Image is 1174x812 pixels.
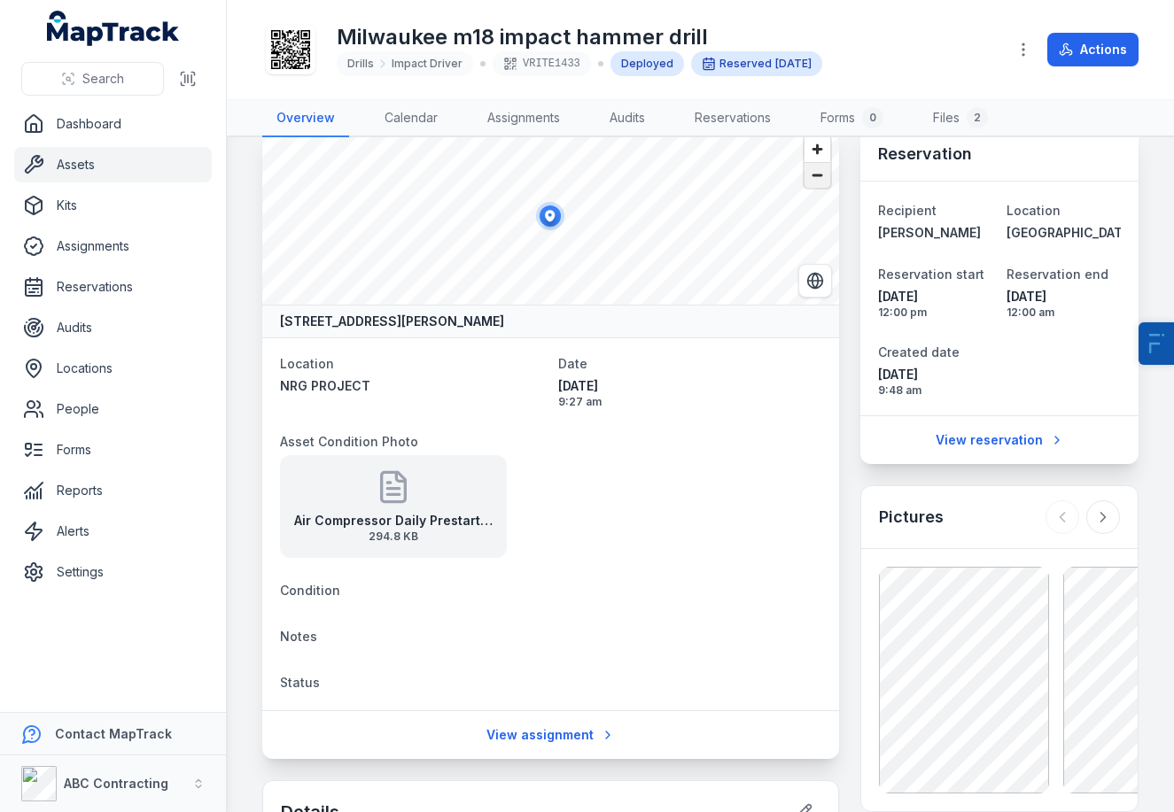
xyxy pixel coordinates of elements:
button: Actions [1047,33,1139,66]
span: 9:48 am [878,383,992,398]
a: View assignment [475,718,626,752]
div: VRITE1433 [493,51,591,76]
span: Search [82,70,124,88]
span: 12:00 pm [878,305,992,320]
a: Reservations [680,100,785,137]
a: Alerts [14,514,212,549]
span: Asset Condition Photo [280,434,418,449]
a: Assignments [14,228,212,264]
button: Zoom out [805,162,830,188]
span: Created date [878,344,960,360]
strong: Contact MapTrack [55,726,172,741]
a: MapTrack [47,11,180,46]
span: Recipient [878,203,937,218]
a: Audits [14,310,212,345]
a: Dashboard [14,106,212,142]
a: Reservations [14,269,212,305]
span: [DATE] [878,366,992,383]
span: [GEOGRAPHIC_DATA] [1007,225,1134,240]
a: [PERSON_NAME] [878,224,992,242]
time: 27/08/2025, 9:27:46 am [558,377,822,409]
time: 05/05/2025, 12:00:00 pm [775,57,812,71]
a: NRG PROJECT [280,377,544,395]
strong: ABC Contracting [64,776,168,791]
strong: [STREET_ADDRESS][PERSON_NAME] [280,313,504,330]
a: Assignments [473,100,574,137]
a: [GEOGRAPHIC_DATA] [1007,224,1121,242]
div: 0 [862,107,883,128]
button: Search [21,62,164,96]
h3: Pictures [879,505,944,530]
span: Condition [280,583,340,598]
strong: Air Compressor Daily Prestart Checklist V1 (2) (1) [294,512,493,530]
canvas: Map [262,128,839,305]
button: Switch to Satellite View [798,264,832,298]
span: 12:00 am [1007,305,1121,320]
span: Date [558,356,587,371]
span: Location [1007,203,1061,218]
a: Files2 [919,100,1002,137]
div: Reserved [691,51,822,76]
h3: Reservation [878,142,972,166]
h1: Milwaukee m18 impact hammer drill [337,23,822,51]
time: 05/05/2025, 12:00:00 pm [878,288,992,320]
a: Overview [262,100,349,137]
div: Deployed [610,51,684,76]
a: Forms [14,432,212,468]
span: Impact Driver [392,57,463,71]
span: [DATE] [558,377,822,395]
span: [DATE] [1007,288,1121,305]
a: Kits [14,188,212,223]
a: Settings [14,554,212,590]
a: View reservation [924,423,1076,457]
time: 12/05/2025, 12:00:00 am [1007,288,1121,320]
a: Locations [14,351,212,386]
span: Reservation end [1007,267,1108,282]
span: Location [280,356,334,371]
a: Forms0 [806,100,898,137]
button: Zoom in [805,136,830,162]
span: Reservation start [878,267,984,282]
a: Assets [14,147,212,182]
div: 2 [967,107,988,128]
span: 9:27 am [558,395,822,409]
a: Calendar [370,100,452,137]
span: [DATE] [878,288,992,305]
span: NRG PROJECT [280,378,370,393]
span: Notes [280,629,317,644]
a: Audits [595,100,659,137]
span: 294.8 KB [294,530,493,544]
a: People [14,391,212,427]
span: [DATE] [775,57,812,70]
span: Status [280,675,320,690]
span: Drills [347,57,374,71]
time: 05/05/2025, 9:48:37 am [878,366,992,398]
a: Reports [14,473,212,508]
